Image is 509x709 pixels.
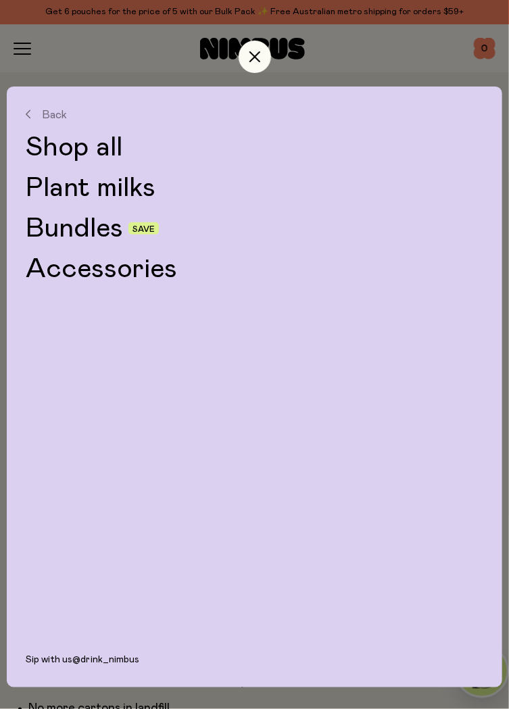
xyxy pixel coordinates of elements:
[42,108,67,120] span: Back
[132,225,155,233] span: Save
[26,255,483,283] a: Accessories
[72,656,139,665] a: @drink_nimbus
[26,215,123,242] a: Bundles
[26,174,483,201] a: Plant milks
[7,655,502,687] div: Sip with us
[26,108,483,120] button: Back
[26,134,483,161] a: Shop all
